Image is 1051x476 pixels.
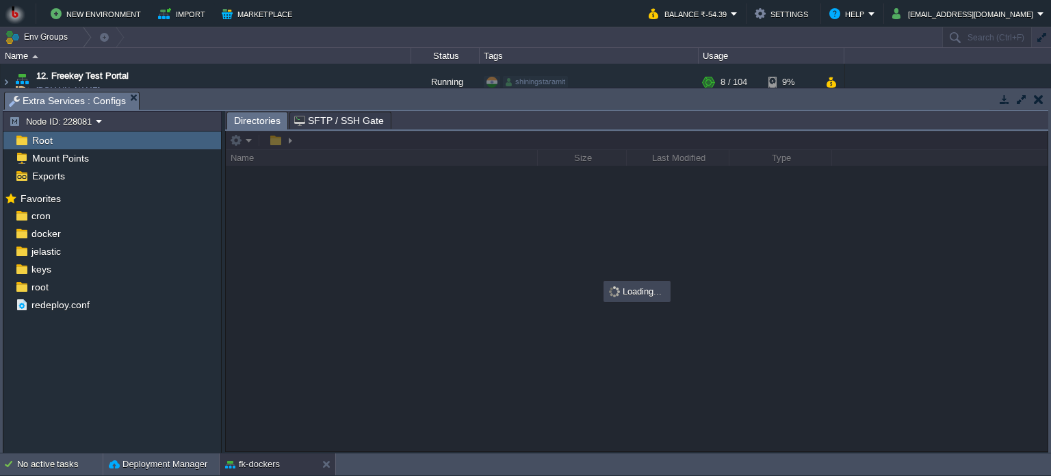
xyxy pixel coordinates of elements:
span: Directories [234,112,281,129]
a: jelastic [29,245,63,258]
div: No active tasks [17,453,103,475]
button: Env Groups [5,27,73,47]
div: shiningstaramit [503,76,568,88]
div: 8 / 104 [721,64,747,101]
button: Deployment Manager [109,458,207,471]
a: docker [29,227,63,240]
a: root [29,281,51,293]
div: 9% [768,64,813,101]
button: [EMAIL_ADDRESS][DOMAIN_NAME] [892,5,1037,22]
a: keys [29,263,53,275]
button: Settings [755,5,812,22]
a: redeploy.conf [29,299,92,311]
span: Extra Services : Configs [9,92,126,110]
a: 12. Freekey Test Portal [36,69,129,83]
span: SFTP / SSH Gate [294,112,384,129]
div: Tags [480,48,698,64]
img: AMDAwAAAACH5BAEAAAAALAAAAAABAAEAAAICRAEAOw== [12,64,31,101]
a: Mount Points [29,152,91,164]
div: Loading... [605,282,669,301]
button: Marketplace [222,5,296,22]
button: Help [829,5,868,22]
img: AMDAwAAAACH5BAEAAAAALAAAAAABAAEAAAICRAEAOw== [32,55,38,58]
span: Favorites [18,192,63,205]
button: fk-dockers [225,458,280,471]
button: Balance ₹-54.39 [649,5,731,22]
a: Favorites [18,193,63,204]
img: Bitss Techniques [5,3,25,24]
div: Running [411,64,480,101]
button: New Environment [51,5,145,22]
img: AMDAwAAAACH5BAEAAAAALAAAAAABAAEAAAICRAEAOw== [1,64,12,101]
a: Exports [29,170,67,182]
a: [DOMAIN_NAME] [36,83,100,97]
div: Status [412,48,479,64]
a: cron [29,210,53,222]
button: Node ID: 228081 [9,115,96,127]
button: Import [158,5,209,22]
div: Name [1,48,411,64]
div: Usage [699,48,844,64]
a: Root [29,134,55,147]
